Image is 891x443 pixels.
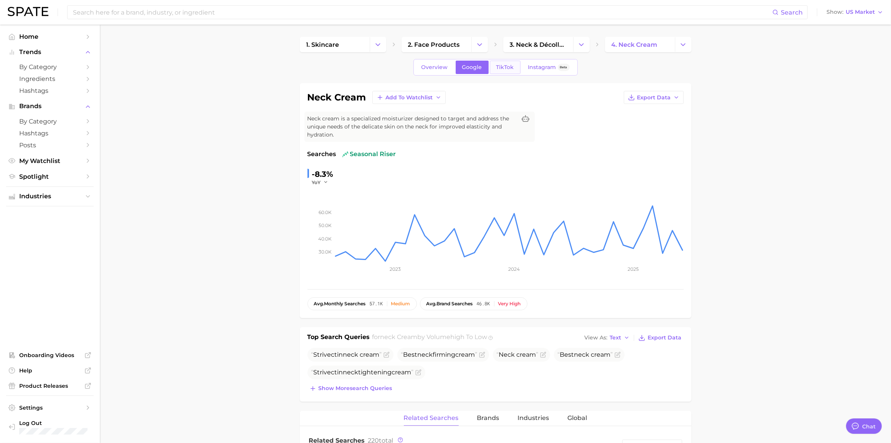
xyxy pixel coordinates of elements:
button: Change Category [573,37,590,52]
span: by Category [19,63,81,71]
span: Show [827,10,843,14]
span: cream [517,351,536,358]
a: Product Releases [6,380,94,392]
a: by Category [6,61,94,73]
span: neck [418,351,433,358]
span: cream [456,351,475,358]
tspan: 50.0k [319,222,332,228]
span: 57.1k [370,301,383,306]
span: YoY [312,179,321,186]
span: Neck [499,351,515,358]
span: Overview [422,64,448,71]
tspan: 2025 [628,266,639,272]
span: Industries [19,193,81,200]
span: Beta [560,64,567,71]
abbr: average [314,301,324,306]
span: Trends [19,49,81,56]
tspan: 60.0k [319,209,332,215]
tspan: 2024 [508,266,520,272]
a: Spotlight [6,171,94,183]
span: Best [558,351,613,358]
button: Flag as miscategorized or irrelevant [540,352,546,358]
button: Flag as miscategorized or irrelevant [479,352,485,358]
span: Export Data [637,94,671,101]
h1: neck cream [307,93,366,102]
button: Flag as miscategorized or irrelevant [384,352,390,358]
a: Home [6,31,94,43]
span: US Market [846,10,875,14]
button: avg.brand searches46.8kVery high [420,297,527,310]
button: Trends [6,46,94,58]
span: Posts [19,142,81,149]
span: Best firming [401,351,478,358]
span: Google [462,64,482,71]
button: ShowUS Market [825,7,885,17]
span: Brands [19,103,81,110]
span: neck [343,351,359,358]
button: Change Category [370,37,386,52]
abbr: average [426,301,437,306]
div: Medium [391,301,410,306]
span: Home [19,33,81,40]
button: Industries [6,191,94,202]
span: Global [568,415,587,422]
span: Hashtags [19,87,81,94]
button: Show moresearch queries [307,383,394,394]
h2: for by Volume [372,333,487,343]
span: 1. skincare [306,41,339,48]
span: Brands [477,415,499,422]
a: Google [456,61,489,74]
a: Overview [415,61,455,74]
button: Change Category [675,37,691,52]
tspan: 2023 [390,266,401,272]
div: -8.3% [312,168,334,180]
span: 4. neck cream [612,41,658,48]
button: View AsText [583,333,632,343]
span: Export Data [648,334,682,341]
span: high to low [450,333,487,341]
span: Industries [518,415,549,422]
button: Export Data [624,91,684,104]
span: Searches [307,150,336,159]
button: Flag as miscategorized or irrelevant [615,352,621,358]
a: Onboarding Videos [6,349,94,361]
span: Related Searches [404,415,459,422]
span: Text [610,336,622,340]
a: 2. face products [402,37,471,52]
span: Spotlight [19,173,81,180]
a: Ingredients [6,73,94,85]
span: Log Out [19,420,107,427]
span: by Category [19,118,81,125]
button: Export Data [636,333,683,343]
span: Help [19,367,81,374]
button: YoY [312,179,329,186]
a: by Category [6,115,94,127]
div: Very high [498,301,521,306]
span: My Watchlist [19,157,81,165]
a: Settings [6,402,94,413]
span: Neck cream is a specialized moisturizer designed to target and address the unique needs of the de... [307,115,516,139]
span: cream [591,351,611,358]
span: Instagram [528,64,556,71]
span: cream [360,351,380,358]
a: 1. skincare [300,37,370,52]
a: Hashtags [6,85,94,97]
span: Strivectin [311,351,382,358]
span: View As [585,336,608,340]
span: Onboarding Videos [19,352,81,359]
img: seasonal riser [342,151,349,157]
a: InstagramBeta [522,61,576,74]
a: Hashtags [6,127,94,139]
span: Strivectin tightening [311,369,414,376]
span: brand searches [426,301,473,306]
input: Search here for a brand, industry, or ingredient [72,6,772,19]
span: Settings [19,404,81,411]
tspan: 30.0k [319,249,332,255]
a: My Watchlist [6,155,94,167]
span: monthly searches [314,301,366,306]
a: Help [6,365,94,376]
span: Show more search queries [319,385,392,392]
span: TikTok [496,64,514,71]
span: Search [781,9,803,16]
span: Product Releases [19,382,81,389]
